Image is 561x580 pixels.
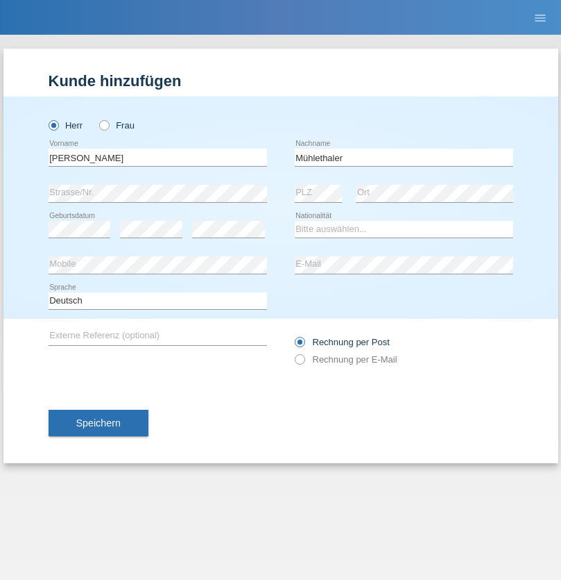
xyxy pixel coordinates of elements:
input: Frau [99,120,108,129]
span: Speichern [76,417,121,429]
a: menu [526,13,554,22]
h1: Kunde hinzufügen [49,72,513,90]
label: Frau [99,120,135,131]
label: Rechnung per Post [295,337,390,347]
input: Herr [49,120,58,129]
input: Rechnung per E-Mail [295,354,304,372]
input: Rechnung per Post [295,337,304,354]
label: Herr [49,120,83,131]
button: Speichern [49,410,148,436]
i: menu [533,11,547,25]
label: Rechnung per E-Mail [295,354,397,365]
